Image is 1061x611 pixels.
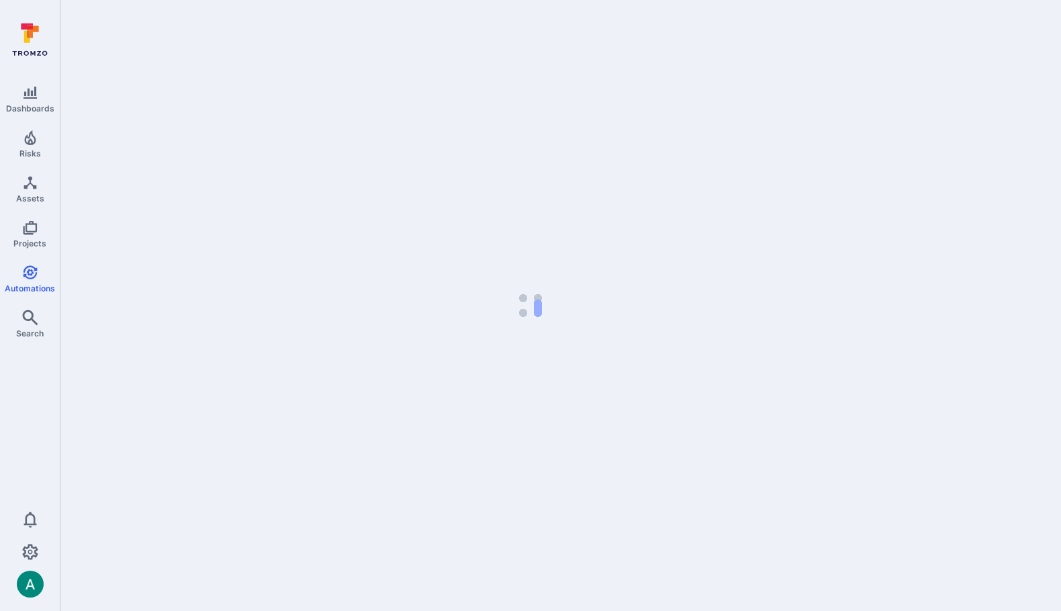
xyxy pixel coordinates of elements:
div: Arjan Dehar [17,571,44,598]
span: Search [16,328,44,338]
span: Risks [19,148,41,158]
span: Assets [16,193,44,203]
span: Projects [13,238,46,248]
img: ACg8ocLSa5mPYBaXNx3eFu_EmspyJX0laNWN7cXOFirfQ7srZveEpg=s96-c [17,571,44,598]
span: Dashboards [6,103,54,113]
span: Automations [5,283,55,293]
